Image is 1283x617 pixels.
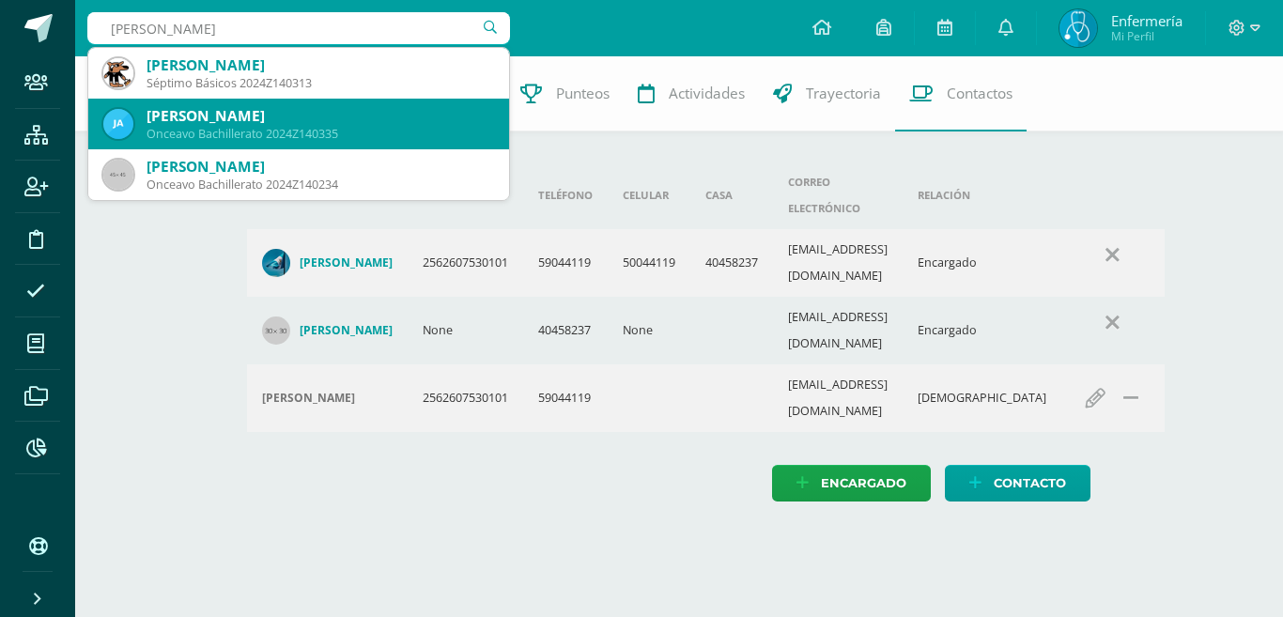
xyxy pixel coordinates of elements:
img: bb66f1079d7387291fff64a26e522b16.png [103,58,133,88]
td: [EMAIL_ADDRESS][DOMAIN_NAME] [773,297,903,364]
h4: [PERSON_NAME] [300,323,393,338]
th: Correo electrónico [773,162,903,229]
span: Trayectoria [806,84,881,103]
span: Contactos [947,84,1012,103]
td: None [408,297,523,364]
span: Mi Perfil [1111,28,1183,44]
th: Teléfono [523,162,608,229]
div: Onceavo Bachillerato 2024Z140335 [147,126,494,142]
a: Contactos [895,56,1027,131]
div: Onceavo Bachillerato 2024Z140234 [147,177,494,193]
td: [EMAIL_ADDRESS][DOMAIN_NAME] [773,364,903,432]
td: Encargado [903,297,1061,364]
h4: [PERSON_NAME] [262,391,355,406]
h4: [PERSON_NAME] [300,255,393,270]
div: [PERSON_NAME] [147,157,494,177]
input: Busca un usuario... [87,12,510,44]
a: [PERSON_NAME] [262,249,393,277]
img: aa4f30ea005d28cfb9f9341ec9462115.png [1059,9,1097,47]
a: Encargado [772,465,931,501]
img: 8e2e5171c1285411ebd2e1efc25dda67.png [103,109,133,139]
td: 59044119 [523,229,608,297]
td: None [608,297,690,364]
td: [DEMOGRAPHIC_DATA] [903,364,1061,432]
span: Contacto [994,466,1066,501]
td: 2562607530101 [408,229,523,297]
img: 45x45 [103,160,133,190]
div: [PERSON_NAME] [147,106,494,126]
th: Celular [608,162,690,229]
td: 59044119 [523,364,608,432]
td: 40458237 [690,229,773,297]
span: Encargado [821,466,906,501]
span: Enfermería [1111,11,1183,30]
a: Actividades [624,56,759,131]
th: Casa [690,162,773,229]
div: Séptimo Básicos 2024Z140313 [147,75,494,91]
a: [PERSON_NAME] [262,316,393,345]
img: 09b70c6d262d998344243553e4d1edf4.png [262,249,290,277]
span: Actividades [669,84,745,103]
a: Trayectoria [759,56,895,131]
a: Punteos [506,56,624,131]
div: Ottoniel Hernández [262,391,393,406]
span: Punteos [556,84,610,103]
td: 40458237 [523,297,608,364]
a: Contacto [945,465,1090,501]
td: 2562607530101 [408,364,523,432]
th: Relación [903,162,1061,229]
td: Encargado [903,229,1061,297]
div: [PERSON_NAME] [147,55,494,75]
td: 50044119 [608,229,690,297]
td: [EMAIL_ADDRESS][DOMAIN_NAME] [773,229,903,297]
img: 30x30 [262,316,290,345]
